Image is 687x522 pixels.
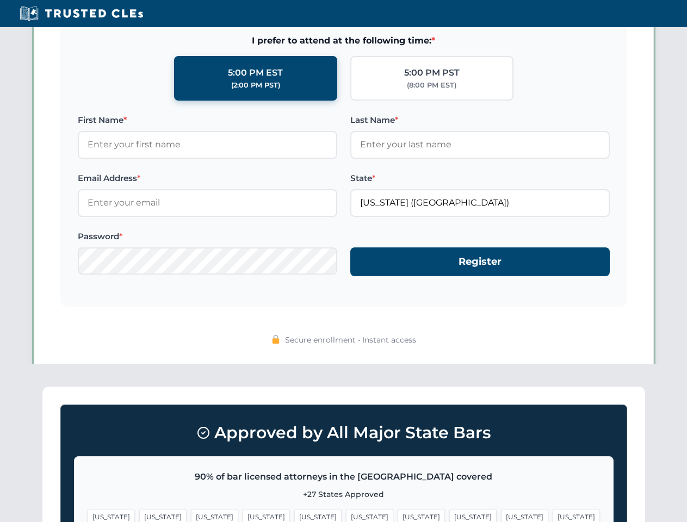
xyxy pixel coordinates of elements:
[404,66,460,80] div: 5:00 PM PST
[78,189,337,216] input: Enter your email
[16,5,146,22] img: Trusted CLEs
[88,470,600,484] p: 90% of bar licensed attorneys in the [GEOGRAPHIC_DATA] covered
[285,334,416,346] span: Secure enrollment • Instant access
[350,114,610,127] label: Last Name
[78,114,337,127] label: First Name
[88,488,600,500] p: +27 States Approved
[78,34,610,48] span: I prefer to attend at the following time:
[231,80,280,91] div: (2:00 PM PST)
[350,131,610,158] input: Enter your last name
[350,172,610,185] label: State
[350,189,610,216] input: Florida (FL)
[74,418,614,448] h3: Approved by All Major State Bars
[407,80,456,91] div: (8:00 PM EST)
[350,247,610,276] button: Register
[228,66,283,80] div: 5:00 PM EST
[271,335,280,344] img: 🔒
[78,131,337,158] input: Enter your first name
[78,230,337,243] label: Password
[78,172,337,185] label: Email Address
